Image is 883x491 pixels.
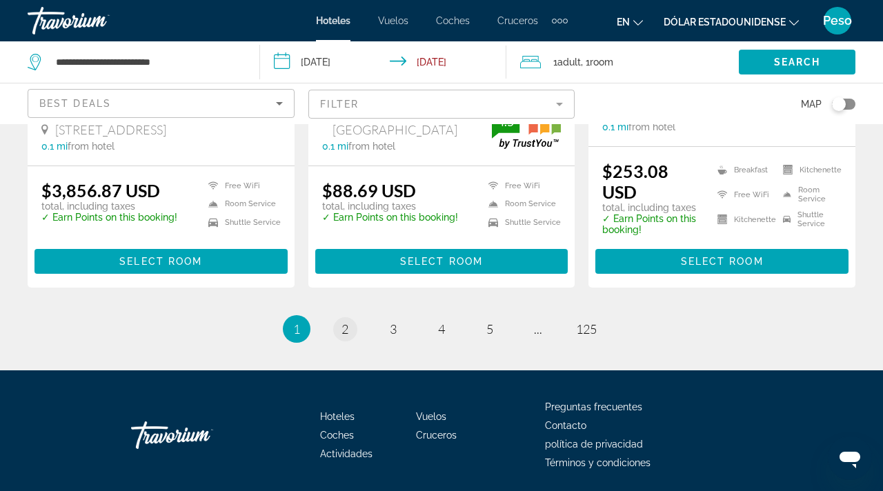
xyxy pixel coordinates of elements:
[581,52,613,72] span: , 1
[739,50,855,74] button: Search
[617,17,630,28] font: en
[552,10,568,32] button: Elementos de navegación adicionales
[820,6,855,35] button: Menú de usuario
[664,17,786,28] font: Dólar estadounidense
[497,15,538,26] a: Cruceros
[617,12,643,32] button: Cambiar idioma
[28,315,855,343] nav: Pagination
[293,321,300,337] span: 1
[595,249,849,274] button: Select Room
[828,436,872,480] iframe: Botón para iniciar la ventana de mensajería
[602,161,668,202] ins: $253.08 USD
[39,95,283,112] mat-select: Sort by
[681,256,764,267] span: Select Room
[595,252,849,267] a: Select Room
[378,15,408,26] a: Vuelos
[400,256,483,267] span: Select Room
[322,180,416,201] ins: $88.69 USD
[322,141,348,152] span: 0.1 mi
[315,252,568,267] a: Select Room
[260,41,506,83] button: Check-in date: Oct 8, 2025 Check-out date: Oct 11, 2025
[590,57,613,68] span: Room
[711,210,776,228] li: Kitchenette
[348,141,395,152] span: from hotel
[119,256,202,267] span: Select Room
[39,98,111,109] span: Best Deals
[506,41,739,83] button: Travelers: 1 adult, 0 children
[576,321,597,337] span: 125
[28,3,166,39] a: Travorium
[801,94,822,114] span: Map
[34,249,288,274] button: Select Room
[320,411,355,422] a: Hoteles
[774,57,821,68] span: Search
[34,252,288,267] a: Select Room
[545,401,642,412] a: Preguntas frecuentes
[545,457,651,468] a: Términos y condiciones
[822,98,855,110] button: Toggle map
[776,186,842,203] li: Room Service
[316,15,350,26] a: Hoteles
[41,141,68,152] span: 0.1 mi
[776,210,842,228] li: Shuttle Service
[322,212,458,223] p: ✓ Earn Points on this booking!
[628,121,675,132] span: from hotel
[776,161,842,179] li: Kitchenette
[436,15,470,26] a: Coches
[320,448,373,459] a: Actividades
[131,414,269,456] a: Travorium
[602,202,700,213] p: total, including taxes
[68,141,115,152] span: from hotel
[557,57,581,68] span: Adult
[322,201,458,212] p: total, including taxes
[823,13,852,28] font: Peso
[482,217,561,228] li: Shuttle Service
[482,180,561,192] li: Free WiFi
[545,420,586,431] a: Contacto
[486,321,493,337] span: 5
[308,89,575,119] button: Filter
[390,321,397,337] span: 3
[492,108,561,149] img: trustyou-badge.svg
[201,199,281,210] li: Room Service
[55,122,166,137] span: [STREET_ADDRESS]
[602,121,628,132] span: 0.1 mi
[664,12,799,32] button: Cambiar moneda
[341,321,348,337] span: 2
[315,249,568,274] button: Select Room
[201,180,281,192] li: Free WiFi
[545,439,643,450] a: política de privacidad
[534,321,542,337] span: ...
[711,161,776,179] li: Breakfast
[320,430,354,441] a: Coches
[602,213,700,235] p: ✓ Earn Points on this booking!
[41,212,177,223] p: ✓ Earn Points on this booking!
[41,180,160,201] ins: $3,856.87 USD
[416,430,457,441] a: Cruceros
[201,217,281,228] li: Shuttle Service
[482,199,561,210] li: Room Service
[553,52,581,72] span: 1
[416,411,446,422] a: Vuelos
[438,321,445,337] span: 4
[41,201,177,212] p: total, including taxes
[711,186,776,203] li: Free WiFi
